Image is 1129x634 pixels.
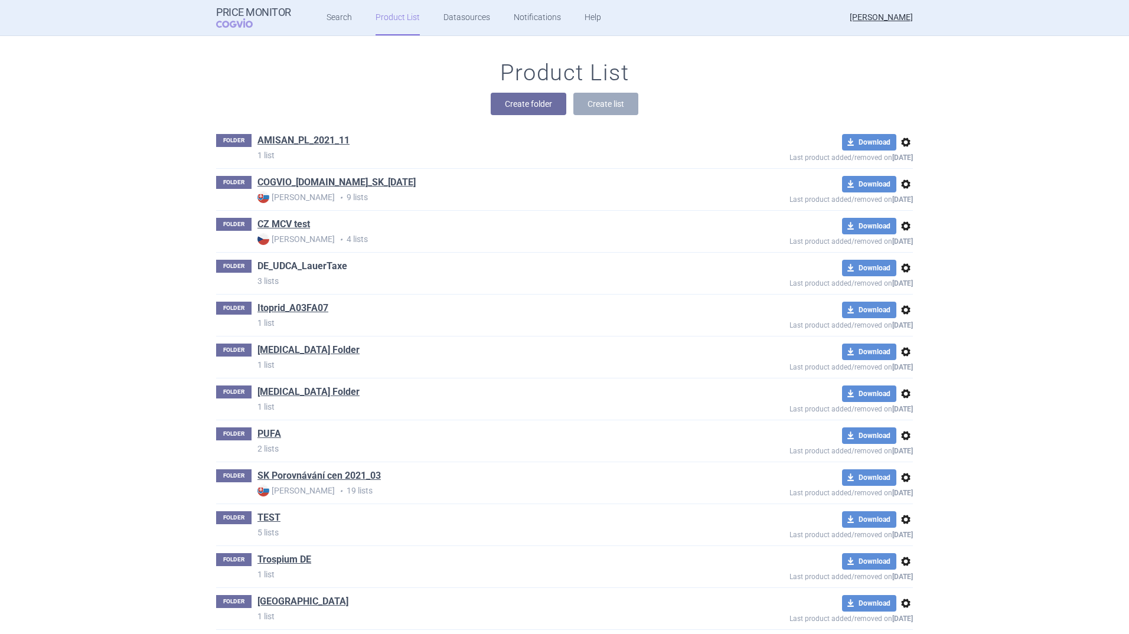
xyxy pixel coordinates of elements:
[500,60,629,87] h1: Product List
[257,385,360,401] h1: Prucalopride Folder
[257,568,704,580] p: 1 list
[842,427,896,444] button: Download
[257,401,704,413] p: 1 list
[257,218,310,231] a: CZ MCV test
[216,302,252,315] p: FOLDER
[216,344,252,357] p: FOLDER
[335,485,347,497] i: •
[257,511,280,527] h1: TEST
[257,176,416,191] h1: COGVIO_Pro.Med_SK_26.3.2021
[892,447,913,455] strong: [DATE]
[257,553,311,568] h1: Trospium DE
[216,553,252,566] p: FOLDER
[257,610,704,622] p: 1 list
[704,151,913,162] p: Last product added/removed on
[892,237,913,246] strong: [DATE]
[216,511,252,524] p: FOLDER
[257,275,704,287] p: 3 lists
[842,595,896,612] button: Download
[257,191,704,204] p: 9 lists
[216,469,252,482] p: FOLDER
[491,93,566,115] button: Create folder
[257,344,360,357] a: [MEDICAL_DATA] Folder
[704,444,913,455] p: Last product added/removed on
[216,260,252,273] p: FOLDER
[892,195,913,204] strong: [DATE]
[704,276,913,287] p: Last product added/removed on
[216,176,252,189] p: FOLDER
[257,302,328,317] h1: Itoprid_A03FA07
[216,385,252,398] p: FOLDER
[257,595,348,608] a: [GEOGRAPHIC_DATA]
[257,427,281,443] h1: PUFA
[257,134,350,147] a: AMISAN_PL_2021_11
[704,528,913,539] p: Last product added/removed on
[257,511,280,524] a: TEST
[257,302,328,315] a: Itoprid_A03FA07
[892,615,913,623] strong: [DATE]
[257,485,269,496] img: SK
[257,485,704,497] p: 19 lists
[257,553,311,566] a: Trospium DE
[257,595,348,610] h1: UAE
[842,553,896,570] button: Download
[892,153,913,162] strong: [DATE]
[216,218,252,231] p: FOLDER
[704,234,913,246] p: Last product added/removed on
[704,486,913,497] p: Last product added/removed on
[573,93,638,115] button: Create list
[257,260,347,275] h1: DE_UDCA_LauerTaxe
[704,612,913,623] p: Last product added/removed on
[335,192,347,204] i: •
[842,511,896,528] button: Download
[257,344,360,359] h1: Levosulpiride Folder
[216,6,291,29] a: Price MonitorCOGVIO
[842,218,896,234] button: Download
[216,6,291,18] strong: Price Monitor
[704,192,913,204] p: Last product added/removed on
[257,233,269,245] img: CZ
[257,191,335,203] strong: [PERSON_NAME]
[257,260,347,273] a: DE_UDCA_LauerTaxe
[216,595,252,608] p: FOLDER
[892,363,913,371] strong: [DATE]
[892,489,913,497] strong: [DATE]
[842,385,896,402] button: Download
[257,191,269,203] img: SK
[842,302,896,318] button: Download
[257,218,310,233] h1: CZ MCV test
[842,176,896,192] button: Download
[704,318,913,329] p: Last product added/removed on
[842,134,896,151] button: Download
[842,344,896,360] button: Download
[704,402,913,413] p: Last product added/removed on
[257,469,381,482] a: SK Porovnávání cen 2021_03
[257,233,335,245] strong: [PERSON_NAME]
[257,469,381,485] h1: SK Porovnávání cen 2021_03
[257,385,360,398] a: [MEDICAL_DATA] Folder
[704,360,913,371] p: Last product added/removed on
[257,176,416,189] a: COGVIO_[DOMAIN_NAME]_SK_[DATE]
[892,405,913,413] strong: [DATE]
[257,134,350,149] h1: AMISAN_PL_2021_11
[257,317,704,329] p: 1 list
[257,233,704,246] p: 4 lists
[257,527,704,538] p: 5 lists
[842,469,896,486] button: Download
[216,134,252,147] p: FOLDER
[842,260,896,276] button: Download
[257,427,281,440] a: PUFA
[257,443,704,455] p: 2 lists
[257,359,704,371] p: 1 list
[216,427,252,440] p: FOLDER
[257,485,335,496] strong: [PERSON_NAME]
[704,570,913,581] p: Last product added/removed on
[257,149,704,161] p: 1 list
[216,18,269,28] span: COGVIO
[335,234,347,246] i: •
[892,573,913,581] strong: [DATE]
[892,531,913,539] strong: [DATE]
[892,321,913,329] strong: [DATE]
[892,279,913,287] strong: [DATE]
